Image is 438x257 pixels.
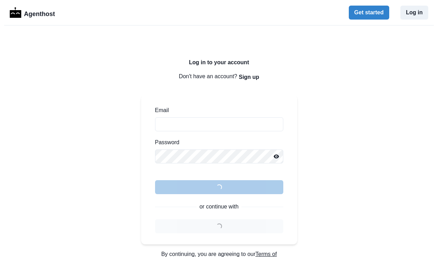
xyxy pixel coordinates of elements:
[10,7,55,19] a: LogoAgenthost
[141,59,297,66] h2: Log in to your account
[400,6,428,20] button: Log in
[349,6,389,20] button: Get started
[24,7,55,19] p: Agenthost
[155,106,279,115] label: Email
[239,70,259,84] button: Sign up
[155,138,279,147] label: Password
[199,203,238,211] p: or continue with
[269,149,283,163] button: Reveal password
[141,70,297,84] p: Don't have an account?
[10,7,21,18] img: Logo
